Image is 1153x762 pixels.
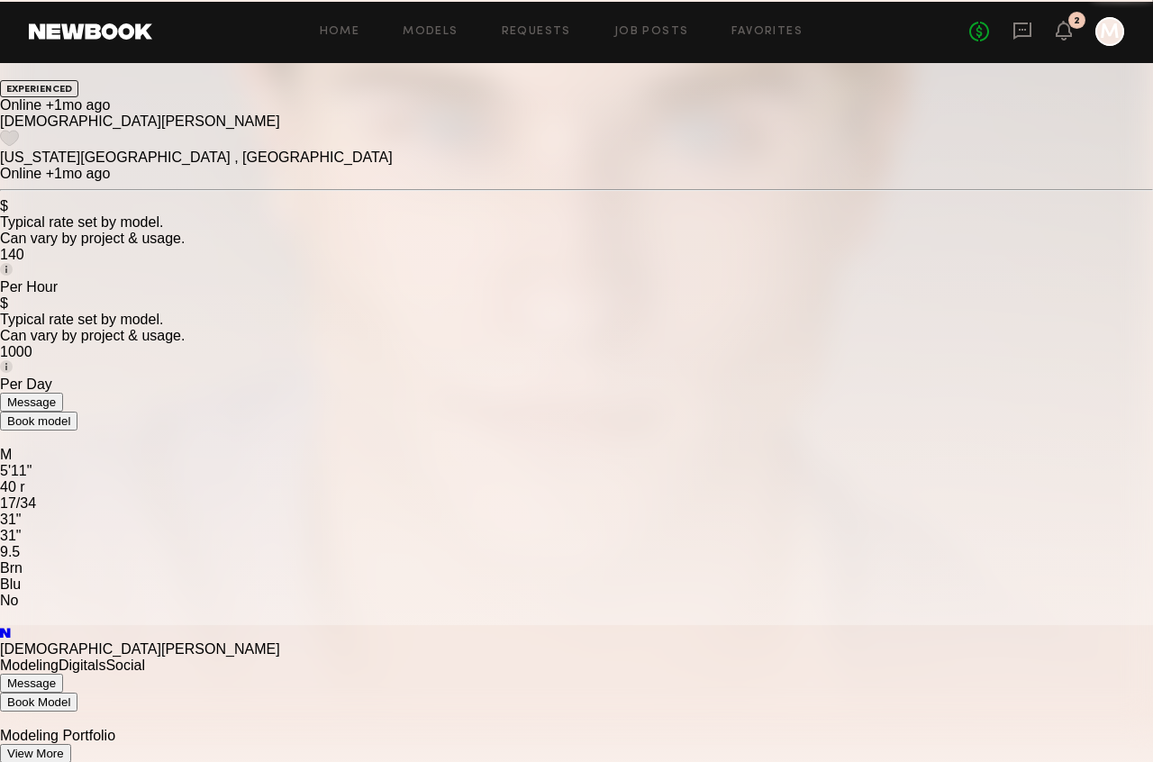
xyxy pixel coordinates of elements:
a: Job Posts [614,26,689,38]
a: Home [320,26,360,38]
a: Models [403,26,458,38]
a: Favorites [731,26,803,38]
a: Digitals [59,658,105,673]
div: 2 [1074,16,1080,26]
a: Social [105,658,145,673]
a: Requests [502,26,571,38]
a: M [1095,17,1124,46]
